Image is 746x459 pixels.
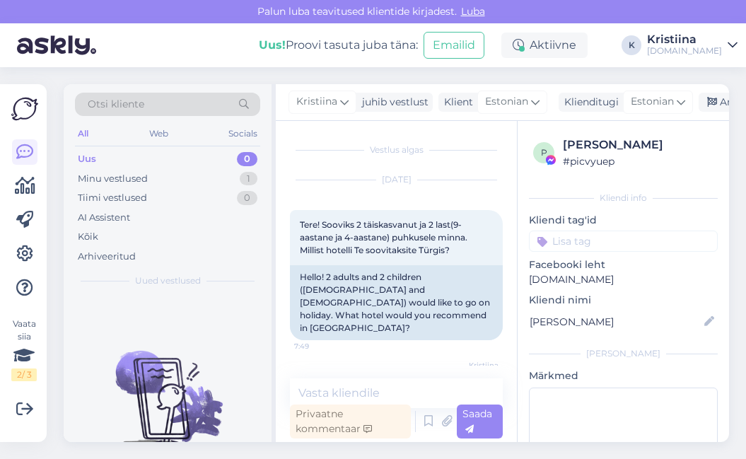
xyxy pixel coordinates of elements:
div: Klient [438,95,473,110]
div: Arhiveeritud [78,250,136,264]
p: Kliendi tag'id [529,213,718,228]
div: K [622,35,641,55]
div: # picvyuep [563,153,713,169]
p: [DOMAIN_NAME] [529,272,718,287]
div: Proovi tasuta juba täna: [259,37,418,54]
div: Kõik [78,230,98,244]
button: Emailid [424,32,484,59]
span: Estonian [485,94,528,110]
div: Klienditugi [559,95,619,110]
a: Kristiina[DOMAIN_NAME] [647,34,738,57]
div: All [75,124,91,143]
div: Vaata siia [11,318,37,381]
div: [PERSON_NAME] [529,347,718,360]
p: Märkmed [529,368,718,383]
div: Aktiivne [501,33,588,58]
span: p [541,147,547,158]
input: Lisa nimi [530,314,701,330]
span: Kristiina [296,94,337,110]
div: AI Assistent [78,211,130,225]
div: Web [146,124,171,143]
span: Otsi kliente [88,97,144,112]
p: Facebooki leht [529,257,718,272]
span: Kristiina [445,360,499,371]
div: Hello! 2 adults and 2 children ([DEMOGRAPHIC_DATA] and [DEMOGRAPHIC_DATA]) would like to go on ho... [290,265,503,340]
span: Uued vestlused [135,274,201,287]
div: Minu vestlused [78,172,148,186]
div: Kristiina [647,34,722,45]
img: Askly Logo [11,95,38,122]
div: Socials [226,124,260,143]
span: 7:49 [294,341,347,351]
div: 0 [237,191,257,205]
div: Privaatne kommentaar [290,405,411,438]
div: [DATE] [290,173,503,186]
p: Kliendi nimi [529,293,718,308]
div: 2 / 3 [11,368,37,381]
div: Uus [78,152,96,166]
span: Luba [457,5,489,18]
div: [DOMAIN_NAME] [647,45,722,57]
div: juhib vestlust [356,95,429,110]
span: Estonian [631,94,674,110]
div: Vestlus algas [290,144,503,156]
input: Lisa tag [529,231,718,252]
div: [PERSON_NAME] [563,136,713,153]
span: Tere! Sooviks 2 täiskasvanut ja 2 last(9- aastane ja 4-aastane) puhkusele minna. Millist hotelli ... [300,219,470,255]
div: Kliendi info [529,192,718,204]
img: No chats [64,325,272,453]
span: Saada [462,407,492,435]
div: Tiimi vestlused [78,191,147,205]
div: 1 [240,172,257,186]
b: Uus! [259,38,286,52]
div: 0 [237,152,257,166]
